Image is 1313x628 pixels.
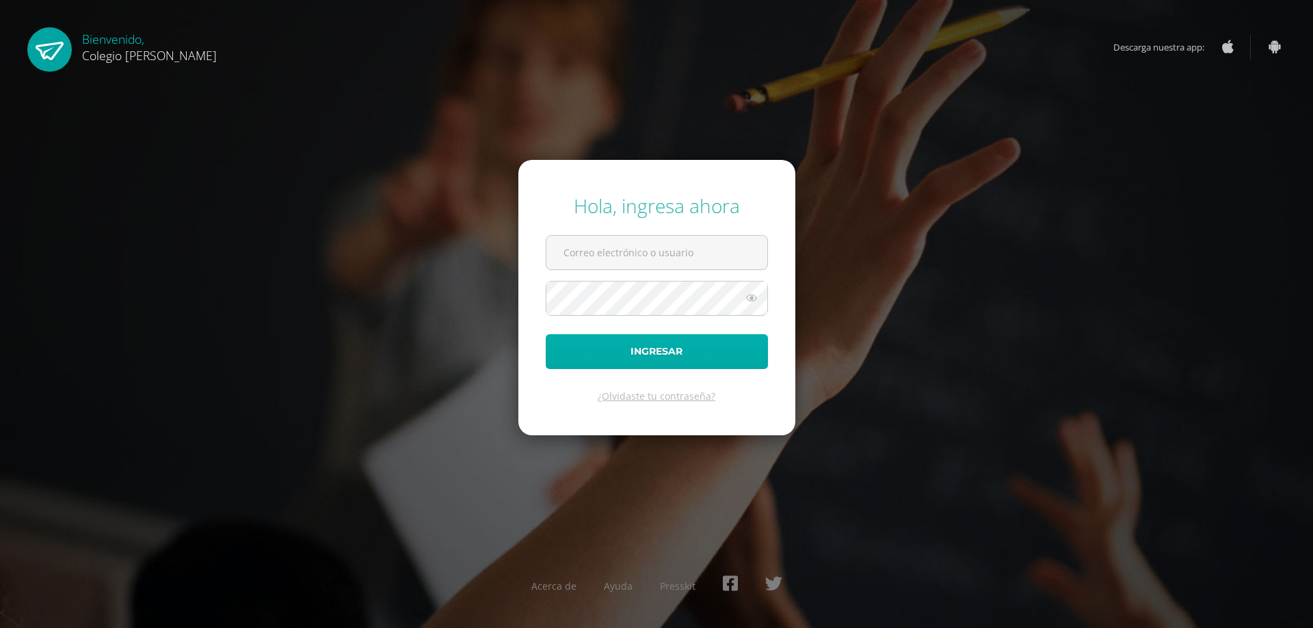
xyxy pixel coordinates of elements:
[1113,34,1218,60] span: Descarga nuestra app:
[604,579,633,592] a: Ayuda
[546,236,767,269] input: Correo electrónico o usuario
[546,193,768,219] div: Hola, ingresa ahora
[598,390,715,402] a: ¿Olvidaste tu contraseña?
[82,47,217,64] span: Colegio [PERSON_NAME]
[531,579,576,592] a: Acerca de
[546,334,768,369] button: Ingresar
[660,579,695,592] a: Presskit
[82,27,217,64] div: Bienvenido,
